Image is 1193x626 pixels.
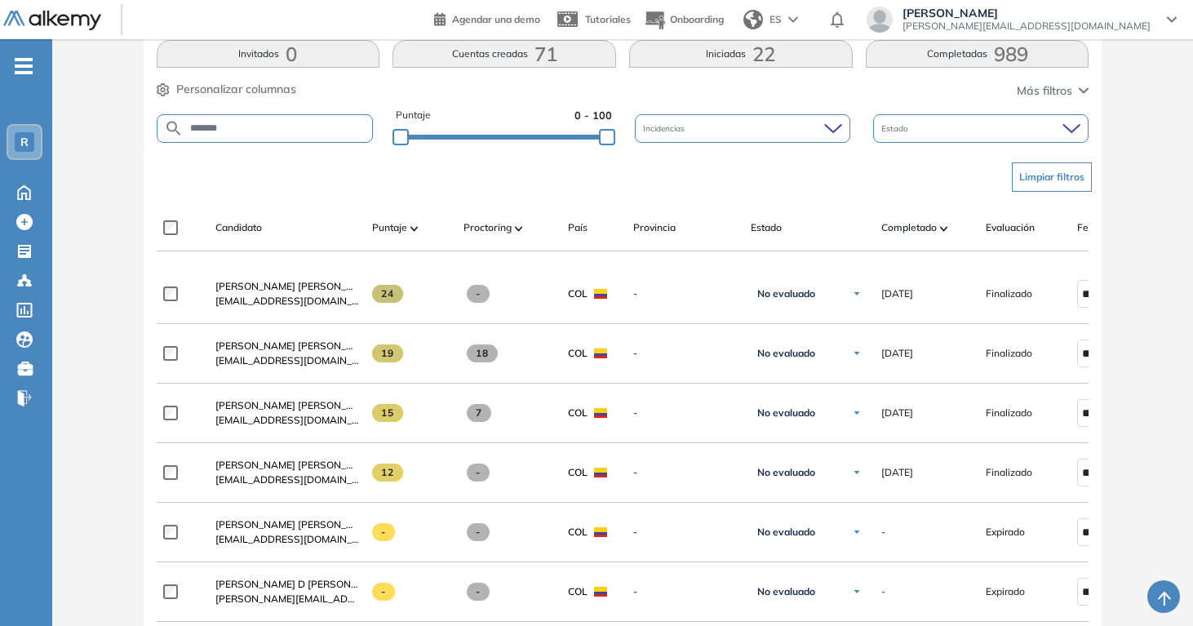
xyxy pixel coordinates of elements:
[633,220,676,235] span: Provincia
[215,280,378,292] span: [PERSON_NAME] [PERSON_NAME]
[757,406,815,420] span: No evaluado
[852,408,862,418] img: Ícono de flecha
[568,465,588,480] span: COL
[396,108,431,123] span: Puntaje
[467,404,492,422] span: 7
[643,122,688,135] span: Incidencias
[594,587,607,597] img: COL
[633,465,738,480] span: -
[215,532,359,547] span: [EMAIL_ADDRESS][DOMAIN_NAME]
[1017,82,1072,100] span: Más filtros
[852,527,862,537] img: Ícono de flecha
[215,353,359,368] span: [EMAIL_ADDRESS][DOMAIN_NAME]
[903,7,1151,20] span: [PERSON_NAME]
[633,286,738,301] span: -
[215,592,359,606] span: [PERSON_NAME][EMAIL_ADDRESS][PERSON_NAME][DOMAIN_NAME]
[215,340,378,352] span: [PERSON_NAME] [PERSON_NAME]
[986,584,1025,599] span: Expirado
[568,346,588,361] span: COL
[986,525,1025,539] span: Expirado
[372,583,396,601] span: -
[986,286,1032,301] span: Finalizado
[372,220,407,235] span: Puntaje
[670,13,724,25] span: Onboarding
[873,114,1089,143] div: Estado
[594,289,607,299] img: COL
[1017,82,1089,100] button: Más filtros
[585,13,631,25] span: Tutoriales
[215,517,359,532] a: [PERSON_NAME] [PERSON_NAME]
[372,285,404,303] span: 24
[633,346,738,361] span: -
[986,465,1032,480] span: Finalizado
[568,406,588,420] span: COL
[852,289,862,299] img: Ícono de flecha
[372,523,396,541] span: -
[372,344,404,362] span: 19
[852,587,862,597] img: Ícono de flecha
[635,114,850,143] div: Incidencias
[594,349,607,358] img: COL
[903,20,1151,33] span: [PERSON_NAME][EMAIL_ADDRESS][DOMAIN_NAME]
[757,466,815,479] span: No evaluado
[20,135,29,149] span: R
[434,8,540,28] a: Agendar una demo
[568,286,588,301] span: COL
[757,526,815,539] span: No evaluado
[881,465,913,480] span: [DATE]
[372,404,404,422] span: 15
[215,413,359,428] span: [EMAIL_ADDRESS][DOMAIN_NAME]
[568,525,588,539] span: COL
[881,346,913,361] span: [DATE]
[463,220,512,235] span: Proctoring
[881,286,913,301] span: [DATE]
[633,406,738,420] span: -
[452,13,540,25] span: Agendar una demo
[215,473,359,487] span: [EMAIL_ADDRESS][DOMAIN_NAME]
[594,527,607,537] img: COL
[594,408,607,418] img: COL
[881,122,911,135] span: Estado
[769,12,782,27] span: ES
[164,118,184,139] img: SEARCH_ALT
[940,226,948,231] img: [missing "en.ARROW_ALT" translation]
[644,2,724,38] button: Onboarding
[633,584,738,599] span: -
[467,344,499,362] span: 18
[986,406,1032,420] span: Finalizado
[467,285,490,303] span: -
[881,220,937,235] span: Completado
[215,339,359,353] a: [PERSON_NAME] [PERSON_NAME]
[788,16,798,23] img: arrow
[215,399,378,411] span: [PERSON_NAME] [PERSON_NAME]
[629,40,853,68] button: Iniciadas22
[881,584,885,599] span: -
[1012,162,1092,192] button: Limpiar filtros
[743,10,763,29] img: world
[157,81,296,98] button: Personalizar columnas
[410,226,419,231] img: [missing "en.ARROW_ALT" translation]
[515,226,523,231] img: [missing "en.ARROW_ALT" translation]
[757,347,815,360] span: No evaluado
[881,406,913,420] span: [DATE]
[751,220,782,235] span: Estado
[215,459,378,471] span: [PERSON_NAME] [PERSON_NAME]
[467,583,490,601] span: -
[574,108,612,123] span: 0 - 100
[176,81,296,98] span: Personalizar columnas
[594,468,607,477] img: COL
[986,346,1032,361] span: Finalizado
[467,464,490,482] span: -
[215,578,388,590] span: [PERSON_NAME] D [PERSON_NAME]
[215,518,378,531] span: [PERSON_NAME] [PERSON_NAME]
[633,525,738,539] span: -
[866,40,1089,68] button: Completadas989
[215,458,359,473] a: [PERSON_NAME] [PERSON_NAME]
[852,468,862,477] img: Ícono de flecha
[1077,220,1133,235] span: Fecha límite
[215,577,359,592] a: [PERSON_NAME] D [PERSON_NAME]
[757,585,815,598] span: No evaluado
[467,523,490,541] span: -
[215,279,359,294] a: [PERSON_NAME] [PERSON_NAME]
[372,464,404,482] span: 12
